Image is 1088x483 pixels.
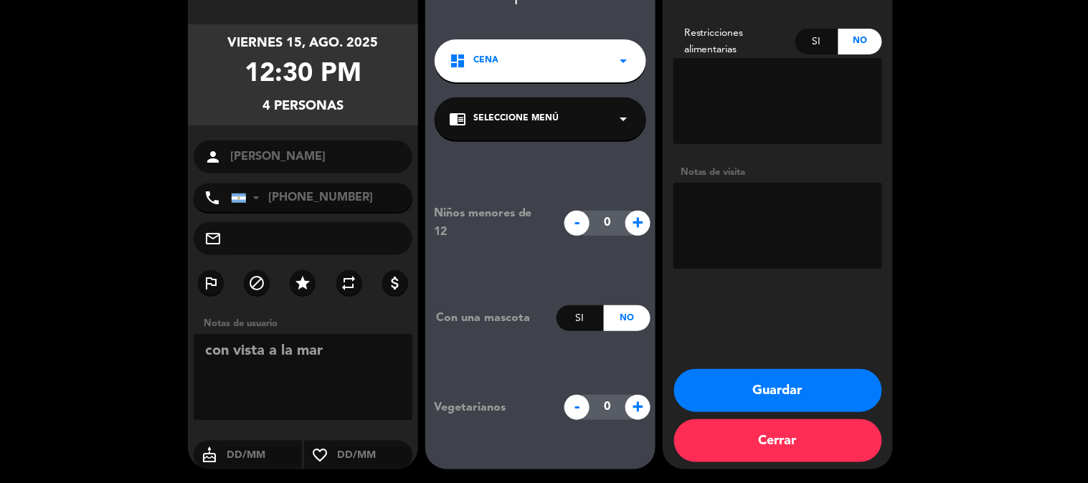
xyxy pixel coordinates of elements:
[473,112,559,126] span: Seleccione Menú
[625,211,651,236] span: +
[473,54,498,68] span: Cena
[204,148,222,166] i: person
[204,189,221,206] i: phone
[673,25,795,58] div: Restricciones alimentarias
[387,274,404,292] i: attach_money
[245,54,361,96] div: 12:30 PM
[423,204,557,241] div: Niños menores de 12
[423,398,557,417] div: Vegetarianos
[197,316,418,331] div: Notas de usuario
[228,33,379,54] div: viernes 15, ago. 2025
[341,274,358,292] i: repeat
[304,446,336,464] i: favorite_border
[674,369,882,412] button: Guardar
[449,110,466,128] i: chrome_reader_mode
[625,395,651,420] span: +
[673,165,882,180] div: Notas de visita
[204,230,222,247] i: mail_outline
[604,305,651,331] div: No
[336,446,412,464] input: DD/MM
[262,96,344,117] div: 4 personas
[615,110,632,128] i: arrow_drop_down
[225,446,302,464] input: DD/MM
[248,274,265,292] i: block
[795,29,839,54] div: Si
[564,395,590,420] span: -
[425,309,557,327] div: Con una mascota
[557,305,603,331] div: Si
[615,52,632,70] i: arrow_drop_down
[564,211,590,236] span: -
[202,274,219,292] i: outlined_flag
[674,419,882,462] button: Cerrar
[194,446,225,464] i: cake
[449,52,466,70] i: dashboard
[838,29,882,54] div: No
[294,274,311,292] i: star
[232,184,265,211] div: Argentina: +54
